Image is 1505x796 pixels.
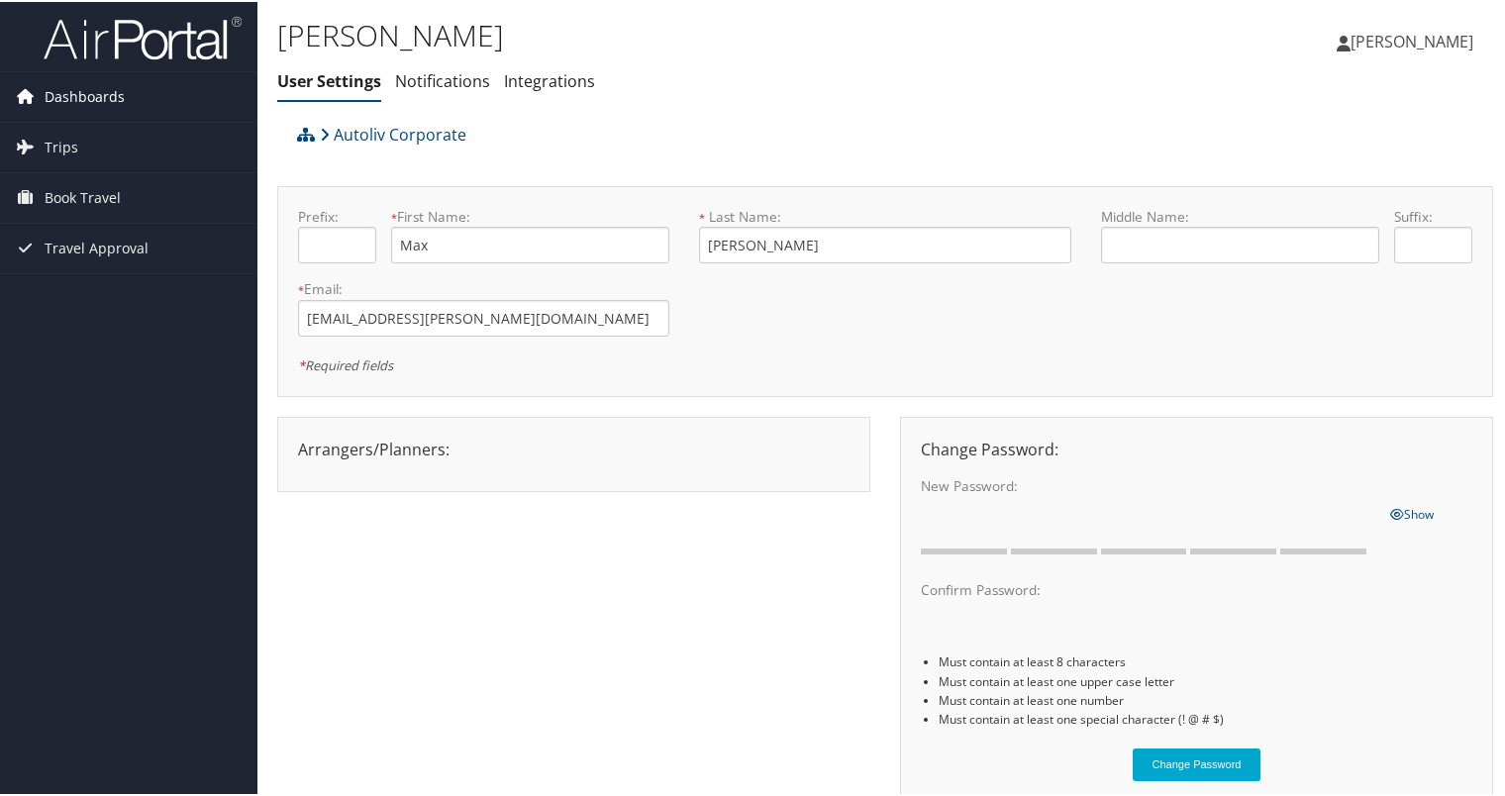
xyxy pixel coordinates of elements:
label: First Name: [391,205,669,225]
a: Notifications [395,68,490,90]
a: Autoliv Corporate [320,113,466,152]
span: Dashboards [45,70,125,120]
h1: [PERSON_NAME] [277,13,1088,54]
label: New Password: [921,474,1375,494]
label: Last Name: [699,205,1070,225]
a: [PERSON_NAME] [1337,10,1493,69]
label: Suffix: [1394,205,1472,225]
li: Must contain at least one special character (! @ # $) [939,708,1472,727]
a: Integrations [504,68,595,90]
img: airportal-logo.png [44,13,242,59]
div: Change Password: [906,436,1487,459]
li: Must contain at least one number [939,689,1472,708]
label: Prefix: [298,205,376,225]
label: Email: [298,277,669,297]
a: User Settings [277,68,381,90]
em: Required fields [298,354,393,372]
a: Show [1390,500,1434,522]
span: Trips [45,121,78,170]
li: Must contain at least 8 characters [939,650,1472,669]
div: Arrangers/Planners: [283,436,864,459]
span: Travel Approval [45,222,149,271]
span: Show [1390,504,1434,521]
span: Book Travel [45,171,121,221]
button: Change Password [1133,746,1261,779]
span: [PERSON_NAME] [1351,29,1473,50]
li: Must contain at least one upper case letter [939,670,1472,689]
label: Middle Name: [1101,205,1379,225]
label: Confirm Password: [921,578,1375,598]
